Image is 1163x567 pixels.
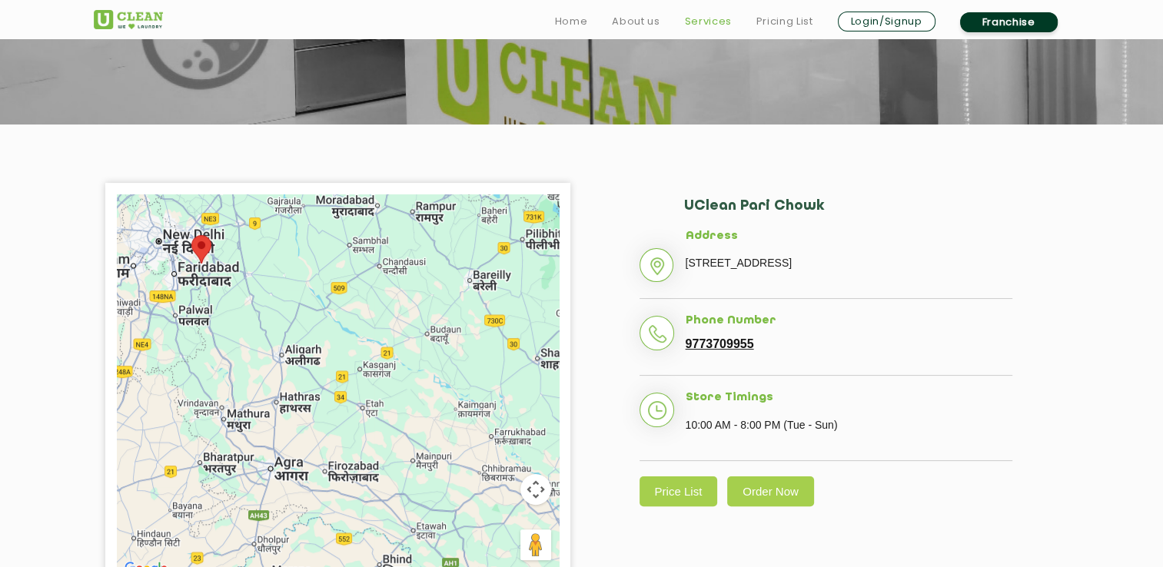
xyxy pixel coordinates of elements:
[612,12,660,31] a: About us
[756,12,813,31] a: Pricing List
[684,198,1012,230] h2: UClean Pari Chowk
[686,391,1012,405] h5: Store Timings
[686,337,754,351] a: 9773709955
[686,251,1012,274] p: [STREET_ADDRESS]
[94,10,163,29] img: UClean Laundry and Dry Cleaning
[520,474,551,505] button: Map camera controls
[727,476,814,506] a: Order Now
[960,12,1058,32] a: Franchise
[686,230,1012,244] h5: Address
[838,12,935,31] a: Login/Signup
[640,476,718,506] a: Price List
[686,314,1012,328] h5: Phone Number
[686,413,1012,436] p: 10:00 AM - 8:00 PM (Tue - Sun)
[520,529,551,560] button: Drag Pegman onto the map to open Street View
[684,12,731,31] a: Services
[555,12,588,31] a: Home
